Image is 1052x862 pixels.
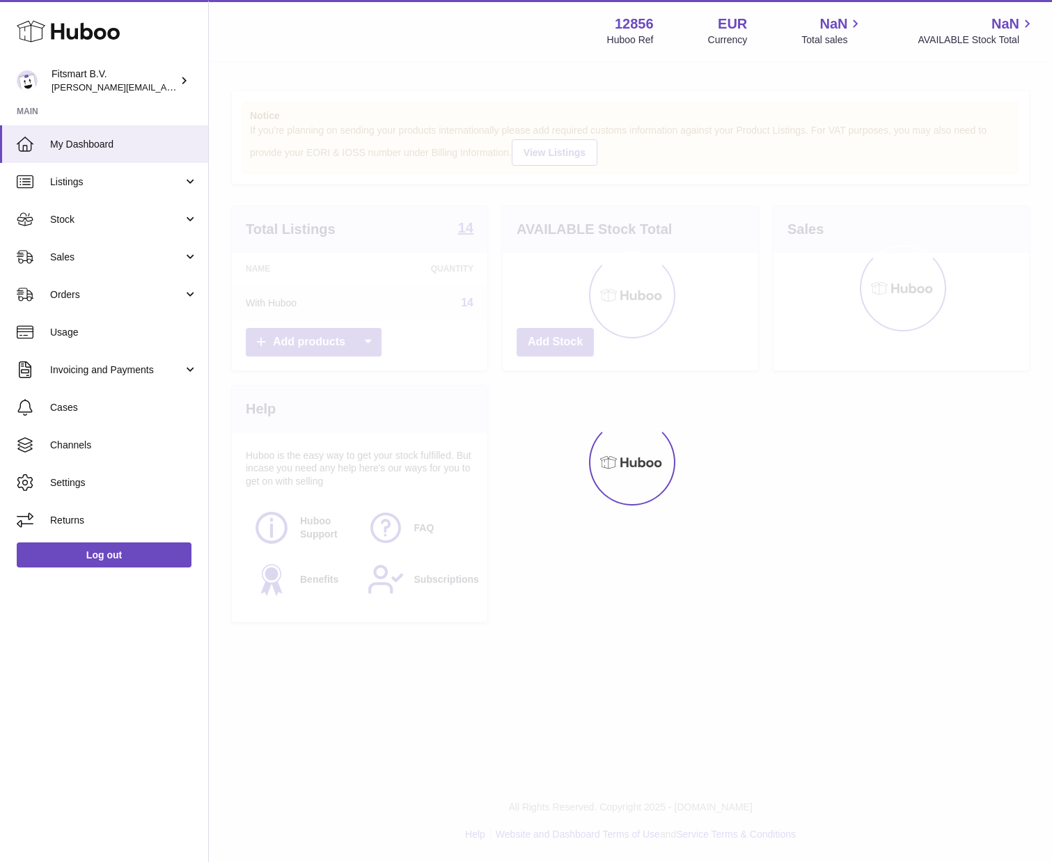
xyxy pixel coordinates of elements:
[615,15,654,33] strong: 12856
[50,476,198,489] span: Settings
[918,15,1035,47] a: NaN AVAILABLE Stock Total
[50,213,183,226] span: Stock
[708,33,748,47] div: Currency
[50,288,183,301] span: Orders
[801,33,863,47] span: Total sales
[50,401,198,414] span: Cases
[718,15,747,33] strong: EUR
[17,70,38,91] img: jonathan@leaderoo.com
[50,326,198,339] span: Usage
[17,542,191,567] a: Log out
[801,15,863,47] a: NaN Total sales
[607,33,654,47] div: Huboo Ref
[918,33,1035,47] span: AVAILABLE Stock Total
[819,15,847,33] span: NaN
[991,15,1019,33] span: NaN
[50,514,198,527] span: Returns
[50,138,198,151] span: My Dashboard
[50,175,183,189] span: Listings
[52,81,279,93] span: [PERSON_NAME][EMAIL_ADDRESS][DOMAIN_NAME]
[50,439,198,452] span: Channels
[50,251,183,264] span: Sales
[50,363,183,377] span: Invoicing and Payments
[52,68,177,94] div: Fitsmart B.V.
